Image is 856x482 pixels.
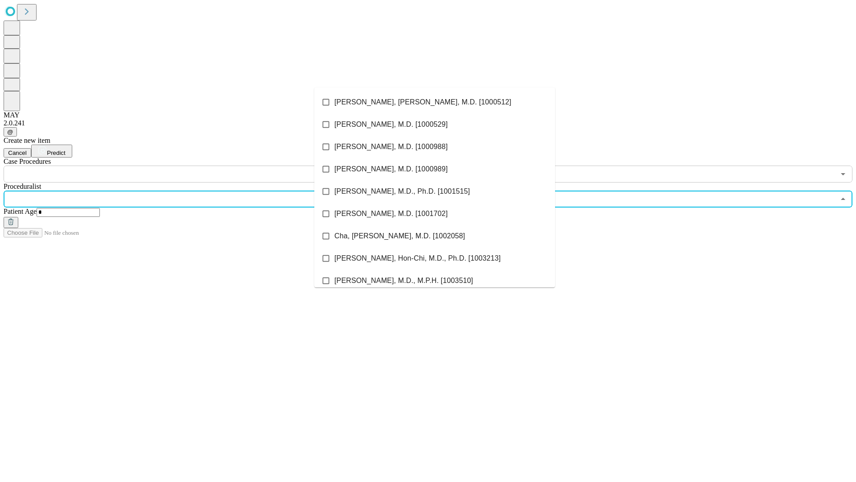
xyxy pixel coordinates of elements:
[334,119,448,130] span: [PERSON_NAME], M.D. [1000529]
[47,150,65,156] span: Predict
[334,97,511,108] span: [PERSON_NAME], [PERSON_NAME], M.D. [1000512]
[4,183,41,190] span: Proceduralist
[334,231,465,241] span: Cha, [PERSON_NAME], M.D. [1002058]
[4,119,852,127] div: 2.0.241
[334,275,473,286] span: [PERSON_NAME], M.D., M.P.H. [1003510]
[31,145,72,158] button: Predict
[837,193,849,205] button: Close
[334,186,470,197] span: [PERSON_NAME], M.D., Ph.D. [1001515]
[4,127,17,137] button: @
[4,137,50,144] span: Create new item
[334,141,448,152] span: [PERSON_NAME], M.D. [1000988]
[334,208,448,219] span: [PERSON_NAME], M.D. [1001702]
[334,253,501,264] span: [PERSON_NAME], Hon-Chi, M.D., Ph.D. [1003213]
[4,158,51,165] span: Scheduled Procedure
[4,148,31,158] button: Cancel
[7,129,13,135] span: @
[4,208,37,215] span: Patient Age
[334,164,448,175] span: [PERSON_NAME], M.D. [1000989]
[4,111,852,119] div: MAY
[8,150,27,156] span: Cancel
[837,168,849,180] button: Open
